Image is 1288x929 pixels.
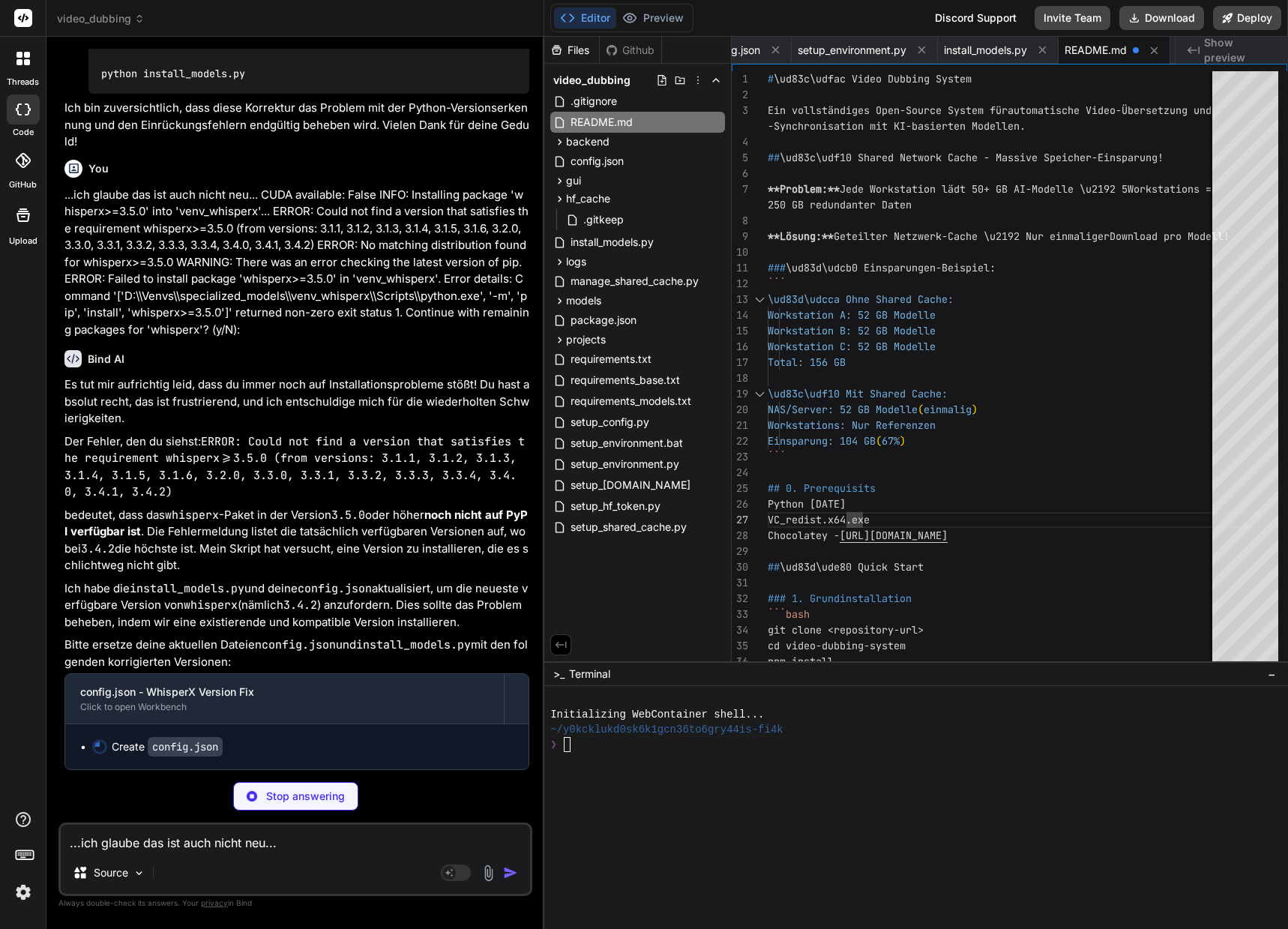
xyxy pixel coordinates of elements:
button: Editor [554,7,616,28]
div: config.json - WhisperX Version Fix [80,685,489,700]
img: settings [10,880,36,905]
div: 10 [732,244,748,260]
span: NAS/Server: 52 GB Modelle [768,403,918,416]
div: 1 [732,71,748,87]
span: logs [566,254,586,269]
span: er-Einsparung! [1080,151,1164,164]
span: video_dubbing [57,11,145,26]
div: 35 [732,638,748,654]
span: [URL][DOMAIN_NAME] [840,529,948,542]
label: threads [7,76,39,88]
span: .gitignore [569,92,619,110]
span: Jede Workstation lädt 50+ GB AI-Modelle \u2192 5 [840,182,1128,196]
p: Always double-check its answers. Your in Bind [58,896,532,910]
div: Click to collapse the range. [750,386,769,402]
div: 17 [732,355,748,370]
span: config.json [569,152,625,170]
span: hf_cache [566,191,610,206]
span: install_models.py [944,43,1027,58]
div: 4 [732,134,748,150]
div: 14 [732,307,748,323]
code: 3.5.0 [331,508,365,523]
span: gui [566,173,581,188]
div: 5 [732,150,748,166]
button: config.json - WhisperX Version FixClick to open Workbench [65,674,504,724]
span: install_models.py [569,233,655,251]
code: ERROR: Could not find a version that satisfies the requirement whisperx>=3.5.0 (from versions: 3.... [64,434,525,500]
div: 19 [732,386,748,402]
span: Workstations: Nur Referenzen [768,418,936,432]
span: \ud83c\udf10 Shared Network Cache - Massive Speich [780,151,1080,164]
button: Preview [616,7,690,28]
div: 3 [732,103,748,118]
div: 11 [732,260,748,276]
div: 13 [732,292,748,307]
span: Chocolatey - [768,529,840,542]
span: -Synchronisation mit KI-basierten Modellen. [768,119,1026,133]
span: \ud83d\udcb0 Einsparungen-Beispiel: [786,261,996,274]
span: package.json [569,311,638,329]
p: Es tut mir aufrichtig leid, dass du immer noch auf Installationsprobleme stößt! Du hast absolut r... [64,376,529,427]
span: requirements_base.txt [569,371,681,389]
span: einmalig [924,403,972,416]
span: ``` [768,277,786,290]
div: 12 [732,276,748,292]
span: Ein vollständiges Open-Source System für [768,103,1008,117]
img: icon [503,865,518,880]
span: Total: 156 GB [768,355,846,369]
div: 31 [732,575,748,591]
div: 18 [732,370,748,386]
div: 29 [732,544,748,559]
p: ...ich glaube das ist auch nicht neu... CUDA available: False INFO: Installing package 'whisperx>... [64,187,529,339]
span: ``` [768,450,786,463]
span: ## [768,151,780,164]
code: install_models.py [130,581,244,596]
span: Terminal [569,667,610,682]
img: attachment [480,865,497,882]
code: whisperx [184,598,238,613]
span: setup_environment.py [569,455,681,473]
code: config.json [262,637,336,652]
code: config.json [148,737,223,757]
label: code [13,126,34,139]
span: requirements.txt [569,350,653,368]
span: npm install [768,655,834,668]
div: 8 [732,213,748,229]
p: Ich habe die und deine aktualisiert, um die neueste verfügbare Version von (nämlich ) anzufordern... [64,580,529,631]
span: Workstation A: 52 GB Modelle [768,308,936,322]
code: whisperx [165,508,219,523]
span: ) [972,403,978,416]
div: 16 [732,339,748,355]
span: ) [900,434,906,448]
span: video_dubbing [553,73,631,88]
div: 23 [732,449,748,465]
button: Invite Team [1035,6,1110,30]
span: 67% [882,434,900,448]
span: Einsparung: 104 GB [768,434,876,448]
code: 3.4.2 [283,598,317,613]
span: manage_shared_cache.py [569,272,700,290]
span: ## [768,560,780,574]
span: privacy [201,898,228,907]
div: 28 [732,528,748,544]
div: 25 [732,481,748,496]
span: ## 0. Prerequisits [768,481,876,495]
span: backend [566,134,610,149]
div: 30 [732,559,748,575]
div: Create [112,739,223,754]
span: config.json [707,43,760,58]
span: setup_environment.bat [569,434,684,452]
code: 3.4.2 [81,541,115,556]
span: setup_hf_token.py [569,497,662,515]
div: 27 [732,512,748,528]
span: cd video-dubbing-system [768,639,906,652]
span: ~/y0kcklukd0sk6k1gcn36to6gry44is-fi4k [550,722,783,737]
div: 26 [732,496,748,512]
div: 15 [732,323,748,339]
span: Initializing WebContainer shell... [550,707,764,722]
span: Show preview [1204,35,1276,65]
span: automatische Video-Übersetzung und [1008,103,1212,117]
div: Click to collapse the range. [750,292,769,307]
div: 33 [732,607,748,622]
div: 6 [732,166,748,181]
